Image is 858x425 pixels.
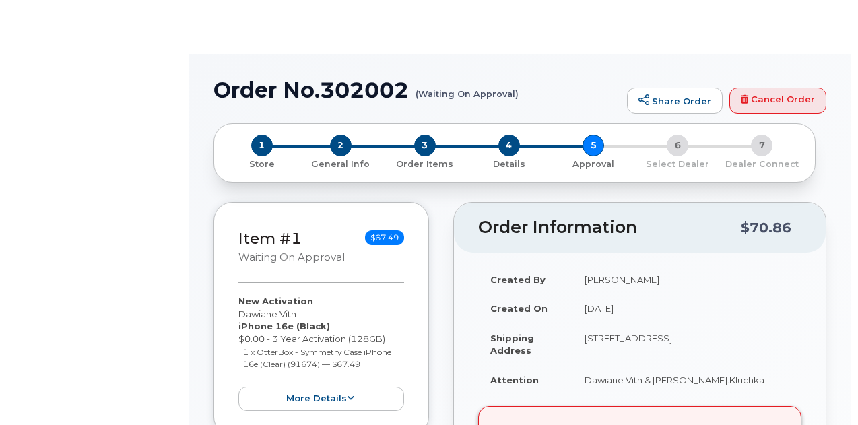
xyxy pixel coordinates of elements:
[498,135,520,156] span: 4
[472,158,546,170] p: Details
[572,265,801,294] td: [PERSON_NAME]
[490,374,539,385] strong: Attention
[304,158,377,170] p: General Info
[225,156,298,170] a: 1 Store
[365,230,404,245] span: $67.49
[238,387,404,412] button: more details
[627,88,723,115] a: Share Order
[388,158,461,170] p: Order Items
[238,295,404,411] div: Dawiane Vith $0.00 - 3 Year Activation (128GB)
[490,274,546,285] strong: Created By
[330,135,352,156] span: 2
[729,88,826,115] a: Cancel Order
[741,215,791,240] div: $70.86
[243,347,391,370] small: 1 x OtterBox - Symmetry Case iPhone 16e (Clear) (91674) — $67.49
[416,78,519,99] small: (Waiting On Approval)
[238,321,330,331] strong: iPhone 16e (Black)
[213,78,620,102] h1: Order No.302002
[230,158,293,170] p: Store
[572,365,801,395] td: Dawiane Vith & [PERSON_NAME].Kluchka
[238,251,345,263] small: Waiting On Approval
[383,156,467,170] a: 3 Order Items
[414,135,436,156] span: 3
[478,218,741,237] h2: Order Information
[490,333,534,356] strong: Shipping Address
[298,156,383,170] a: 2 General Info
[251,135,273,156] span: 1
[467,156,551,170] a: 4 Details
[238,296,313,306] strong: New Activation
[490,303,548,314] strong: Created On
[572,294,801,323] td: [DATE]
[572,323,801,365] td: [STREET_ADDRESS]
[238,229,302,248] a: Item #1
